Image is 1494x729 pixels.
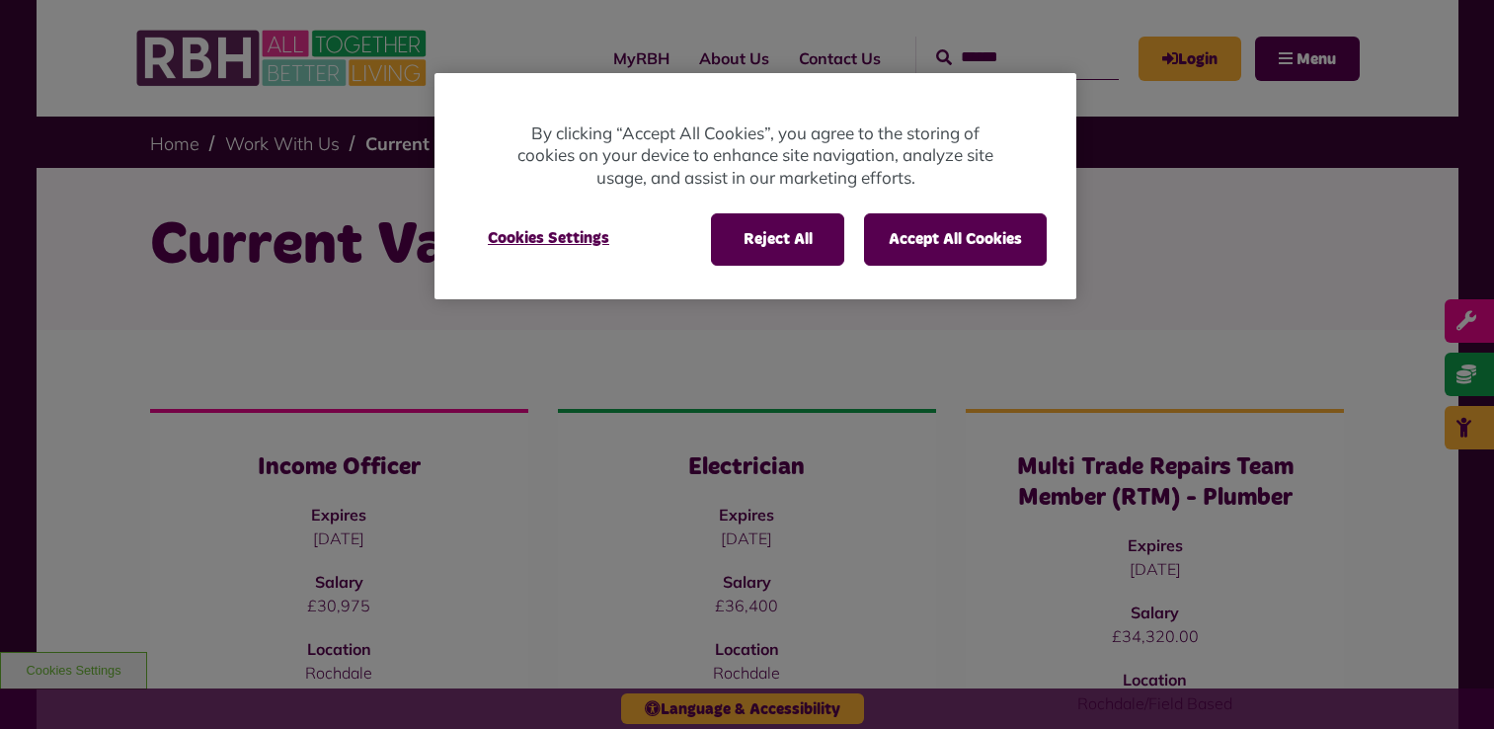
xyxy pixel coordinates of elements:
button: Cookies Settings [464,213,633,263]
p: By clicking “Accept All Cookies”, you agree to the storing of cookies on your device to enhance s... [513,122,997,190]
div: Privacy [434,73,1076,299]
button: Reject All [711,213,844,265]
button: Accept All Cookies [864,213,1047,265]
div: Cookie banner [434,73,1076,299]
